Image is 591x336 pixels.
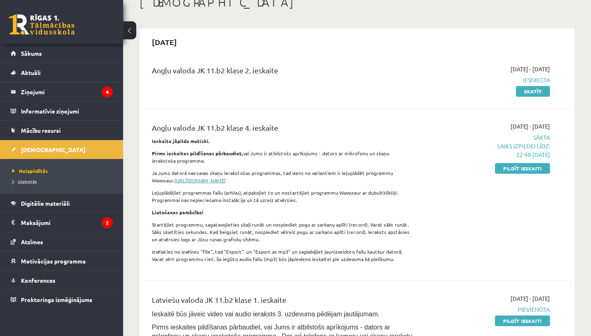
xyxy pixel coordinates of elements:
strong: Pirms ieskaites pildīšanas pārbaudiet, [152,150,243,157]
a: Konferences [11,271,113,290]
a: Ziņojumi4 [11,82,113,101]
span: [DATE] - [DATE] [511,294,550,303]
legend: Maksājumi [21,213,113,232]
span: Atzīmes [21,238,43,245]
strong: Ieskaite jāpilda mutiski. [152,138,210,144]
a: Aktuāli [11,63,113,82]
span: Izlabotās [12,178,37,185]
span: Neizpildītās [12,168,48,174]
a: Sākums [11,44,113,63]
p: Lejuplādējiet programmas failu (arhīvu), atpakojiet to un nostartējiet programmu Wavozaur ar dubu... [152,189,413,204]
h2: [DATE] [144,32,185,52]
span: Sākta [426,133,550,159]
a: Izlabotās [12,178,115,185]
div: Angļu valoda JK 11.b2 klase 2. ieskaite [152,65,413,80]
p: Startējiet programmu, sagatavojieties skaļi runāt un nospiediet pogu ar sarkanu aplīti (record). ... [152,221,413,243]
legend: Ziņojumi [21,82,113,101]
a: Maksājumi2 [11,213,113,232]
a: Motivācijas programma [11,252,113,270]
legend: Informatīvie ziņojumi [21,102,113,120]
i: 2 [102,217,113,228]
p: vai Jums ir atbilstošs aprīkojums - dators ar mikrofonu un skaņu ierakstoša programma. [152,150,413,164]
a: Skatīt [516,86,550,97]
span: Aktuāli [21,69,41,76]
span: [DEMOGRAPHIC_DATA] [21,146,85,153]
a: Mācību resursi [11,121,113,140]
a: Pildīt ieskaiti [495,163,550,174]
p: Ja Jums datorā nav savas skaņu ierakstošas programmas, tad viens no variantiem ir lejuplādēt prog... [152,169,413,184]
span: Pievienota [426,305,550,314]
a: Neizpildītās [12,167,115,175]
span: Mācību resursi [21,127,61,134]
a: [DEMOGRAPHIC_DATA] [11,140,113,159]
span: Iesniegta [426,76,550,84]
i: 4 [102,86,113,98]
a: Pildīt ieskaiti [495,316,550,326]
a: Proktoringa izmēģinājums [11,290,113,309]
a: [URL][DOMAIN_NAME] [174,177,226,184]
strong: Lietošanas pamācība! [152,209,204,216]
span: Proktoringa izmēģinājums [21,296,92,303]
span: [DATE] - [DATE] [511,122,550,131]
a: Atzīmes [11,232,113,251]
span: Digitālie materiāli [21,200,70,207]
span: [DATE] - [DATE] [511,65,550,73]
span: Motivācijas programma [21,257,86,265]
span: Sākums [21,50,42,57]
p: Laiks izpildei līdz: 22-48 [DATE] [426,142,550,159]
div: Angļu valoda JK 11.b2 klase 4. ieskaite [152,122,413,137]
span: Ieskaitē būs jāveic video vai audio ieraksts 3. uzdevuma pēdējam jautājumam. [152,311,380,318]
div: Latviešu valoda JK 11.b2 klase 1. ieskaite [152,294,413,309]
span: Konferences [21,277,55,284]
a: Digitālie materiāli [11,194,113,213]
a: Rīgas 1. Tālmācības vidusskola [9,14,75,35]
p: Izvēlaties no izvēlnes "File", tad "Export" un "Export as mp3" un saglabājiet jaunizveidoto failu... [152,248,413,263]
a: Informatīvie ziņojumi [11,102,113,120]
